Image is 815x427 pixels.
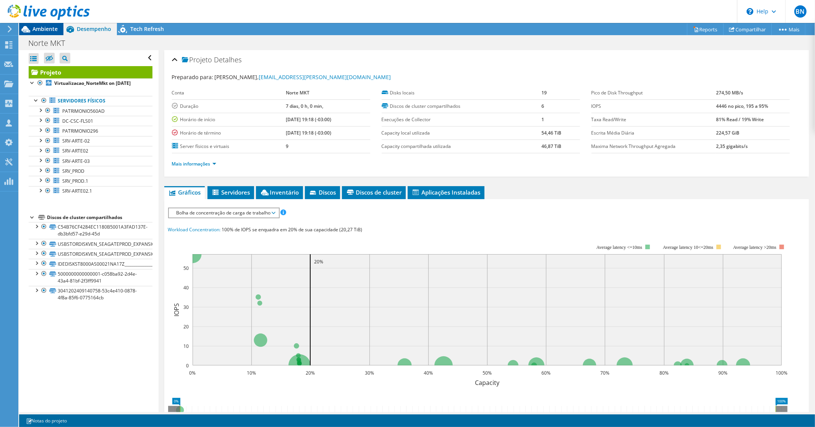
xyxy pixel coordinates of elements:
a: SRV-ARTE-02 [29,136,152,146]
text: 0% [189,370,196,376]
label: Horário de início [172,116,286,123]
text: Capacity [475,378,500,387]
a: 5000000000000001-c058ba92-2d4e-43a4-81bf-2f3ff9941 [29,269,152,286]
label: Discos de cluster compartilhados [382,102,542,110]
span: SRV_PROD [62,168,84,174]
span: Gráficos [168,188,201,196]
b: 6 [541,103,544,109]
span: Detalhes [214,55,242,64]
span: PATRIMONIO560AD [62,108,105,114]
a: USBSTORDISKVEN_SEAGATEPROD_EXPANSION_DESKREV_0915N [29,239,152,249]
span: Aplicações Instaladas [412,188,481,196]
b: 224,57 GiB [716,130,739,136]
b: 46,87 TiB [541,143,561,149]
b: 274,50 MB/s [716,89,743,96]
b: 54,46 TiB [541,130,561,136]
text: 10% [247,370,256,376]
text: 0 [186,362,189,369]
b: 9 [286,143,288,149]
span: SRV-ARTE02 [62,148,88,154]
b: 81% Read / 19% Write [716,116,764,123]
span: Tech Refresh [130,25,164,32]
a: Projeto [29,66,152,78]
span: SRV-ARTE-02 [62,138,90,144]
a: SRV_PROD [29,166,152,176]
span: Discos de cluster [346,188,402,196]
a: USBSTORDISKVEN_SEAGATEPROD_EXPANSION_DESKREV_0915N [29,249,152,259]
span: Servidores [211,188,250,196]
text: 30% [365,370,374,376]
a: [EMAIL_ADDRESS][PERSON_NAME][DOMAIN_NAME] [259,73,391,81]
span: Ambiente [32,25,58,32]
label: Horário de término [172,129,286,137]
text: 90% [718,370,728,376]
label: Taxa Read/Write [591,116,716,123]
a: SRV-ARTE02.1 [29,186,152,196]
label: Preparado para: [172,73,214,81]
label: Maxima Network Throughput Agregada [591,143,716,150]
text: 70% [600,370,609,376]
b: Norte MKT [286,89,309,96]
label: Execuções de Collector [382,116,542,123]
b: [DATE] 19:18 (-03:00) [286,130,331,136]
tspan: Average latency 10<=20ms [663,245,713,250]
text: 20% [314,258,323,265]
label: Conta [172,89,286,97]
span: BN [794,5,807,18]
label: Server físicos e virtuais [172,143,286,150]
span: DC-CSC-FLS01 [62,118,93,124]
span: Workload Concentration: [168,226,221,233]
a: Mais informações [172,161,216,167]
a: Notas do projeto [21,416,72,425]
text: 50% [483,370,492,376]
span: SRV_PROD.1 [62,178,88,184]
text: 80% [659,370,669,376]
text: 50 [183,265,189,271]
a: PATRIMONIO560AD [29,106,152,116]
a: 3041202409140758-53c4e410-0878-4f8a-85f6-0775164cb [29,286,152,303]
text: 60% [541,370,551,376]
text: Average latency >20ms [733,245,776,250]
label: Duração [172,102,286,110]
a: Mais [771,23,805,35]
div: Discos de cluster compartilhados [47,213,152,222]
a: Virtualizacao_NorteMkt on [DATE] [29,78,152,88]
span: PATRIMONIO296 [62,128,98,134]
span: Projeto [182,56,212,64]
b: Virtualizacao_NorteMkt on [DATE] [54,80,131,86]
span: [PERSON_NAME], [215,73,391,81]
text: 10 [183,343,189,349]
text: 40% [424,370,433,376]
b: 2,35 gigabits/s [716,143,748,149]
label: IOPS [591,102,716,110]
a: Servidores físicos [29,96,152,106]
a: IDEDISKST8000AS00021NA17Z_____________________AR17 [29,259,152,269]
a: SRV_PROD.1 [29,176,152,186]
text: IOPS [172,303,181,317]
a: PATRIMONIO296 [29,126,152,136]
b: 7 dias, 0 h, 0 min, [286,103,323,109]
a: SRV-ARTE02 [29,146,152,156]
span: SRV-ARTE02.1 [62,188,92,194]
span: Discos [309,188,336,196]
label: Pico de Disk Throughput [591,89,716,97]
text: 20 [183,323,189,330]
b: 1 [541,116,544,123]
svg: \n [747,8,753,15]
span: SRV-ARTE-03 [62,158,90,164]
a: Reports [687,23,724,35]
a: Compartilhar [723,23,772,35]
a: DC-CSC-FLS01 [29,116,152,126]
text: 20% [306,370,315,376]
label: Disks locais [382,89,542,97]
tspan: Average latency <=10ms [596,245,642,250]
span: Desempenho [77,25,111,32]
b: 19 [541,89,547,96]
text: 100% [776,370,787,376]
text: 40 [183,284,189,291]
b: 4446 no pico, 195 a 95% [716,103,768,109]
span: 100% de IOPS se enquadra em 20% de sua capacidade (20,27 TiB) [222,226,363,233]
text: 30 [183,304,189,310]
span: Bolha de concentração de carga de trabalho [173,208,275,218]
label: Escrita Média Diária [591,129,716,137]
